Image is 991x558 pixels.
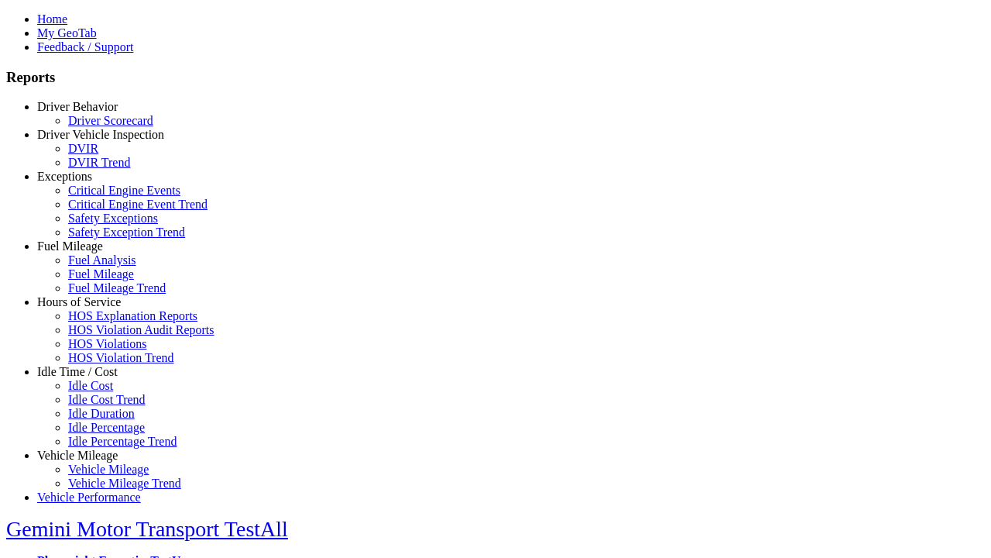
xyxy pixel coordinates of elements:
[37,295,121,308] a: Hours of Service
[68,253,136,267] a: Fuel Analysis
[6,517,288,541] a: Gemini Motor Transport TestAll
[68,309,197,322] a: HOS Explanation Reports
[37,239,103,253] a: Fuel Mileage
[68,435,177,448] a: Idle Percentage Trend
[68,337,146,350] a: HOS Violations
[37,12,67,26] a: Home
[6,69,985,86] h3: Reports
[37,128,164,141] a: Driver Vehicle Inspection
[68,407,135,420] a: Idle Duration
[68,421,145,434] a: Idle Percentage
[68,212,158,225] a: Safety Exceptions
[68,281,166,294] a: Fuel Mileage Trend
[68,393,146,406] a: Idle Cost Trend
[68,226,185,239] a: Safety Exception Trend
[37,491,141,504] a: Vehicle Performance
[37,449,118,462] a: Vehicle Mileage
[37,26,97,40] a: My GeoTab
[37,365,118,378] a: Idle Time / Cost
[68,477,181,490] a: Vehicle Mileage Trend
[37,100,118,113] a: Driver Behavior
[68,463,149,476] a: Vehicle Mileage
[68,351,174,364] a: HOS Violation Trend
[68,142,98,155] a: DVIR
[37,40,133,53] a: Feedback / Support
[68,379,113,392] a: Idle Cost
[68,156,130,169] a: DVIR Trend
[68,323,214,336] a: HOS Violation Audit Reports
[68,184,180,197] a: Critical Engine Events
[68,267,134,281] a: Fuel Mileage
[37,170,92,183] a: Exceptions
[68,114,153,127] a: Driver Scorecard
[68,198,207,211] a: Critical Engine Event Trend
